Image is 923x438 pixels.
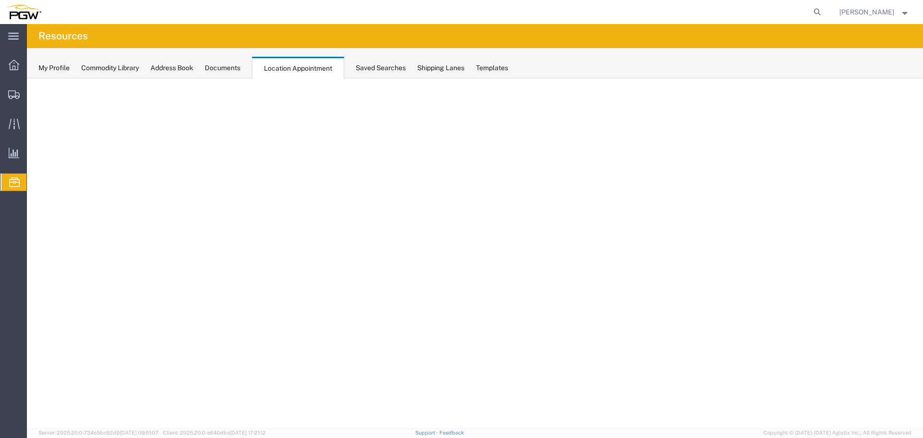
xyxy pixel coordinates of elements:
[252,57,344,79] div: Location Appointment
[205,63,240,73] div: Documents
[417,63,464,73] div: Shipping Lanes
[163,430,266,436] span: Client: 2025.20.0-e640dba
[81,63,139,73] div: Commodity Library
[763,429,911,437] span: Copyright © [DATE]-[DATE] Agistix Inc., All Rights Reserved
[38,24,88,48] h4: Resources
[439,430,464,436] a: Feedback
[120,430,159,436] span: [DATE] 09:51:07
[356,63,406,73] div: Saved Searches
[150,63,193,73] div: Address Book
[839,6,910,18] button: [PERSON_NAME]
[839,7,894,17] span: Phillip Thornton
[38,63,70,73] div: My Profile
[7,5,41,19] img: logo
[476,63,508,73] div: Templates
[38,430,159,436] span: Server: 2025.20.0-734e5bc92d9
[230,430,266,436] span: [DATE] 17:21:12
[415,430,439,436] a: Support
[27,78,923,428] iframe: FS Legacy Container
